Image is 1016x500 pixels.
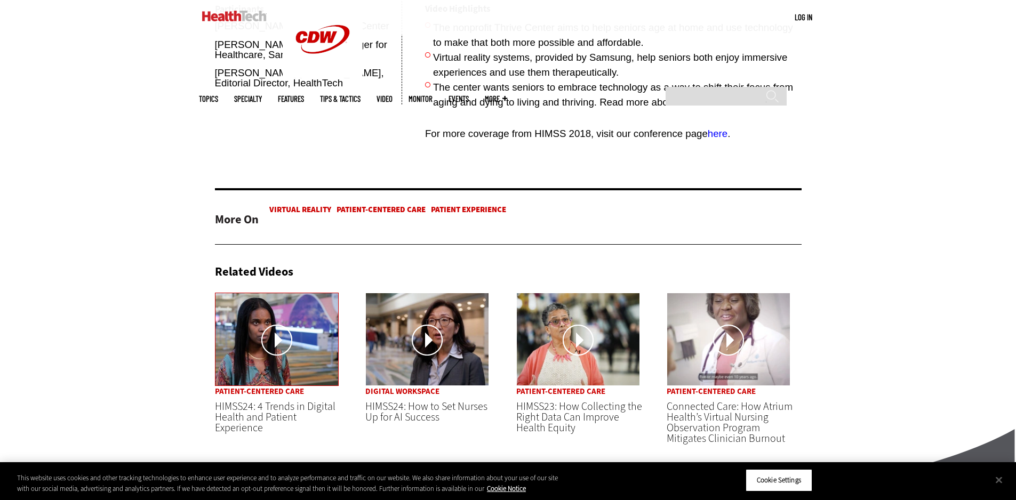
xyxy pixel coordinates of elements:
a: Tips & Tactics [320,95,361,103]
img: HIMSS Nurses Thumbnail [365,293,489,386]
img: Home [202,11,267,21]
img: Equity Thumbnail [516,293,640,386]
a: Digital Workspace [365,386,439,397]
a: Virtual Reality [269,204,331,215]
span: For more coverage from HIMSS 2018, visit our conference page . [425,128,730,139]
a: CDW [283,70,363,82]
a: Patient-Centered Care [215,386,304,397]
a: HIMSS24: How to Set Nurses Up for AI Success [365,399,487,424]
a: Video [377,95,393,103]
a: Patient Experience [431,204,506,215]
button: Cookie Settings [746,469,812,491]
a: Features [278,95,304,103]
a: Events [449,95,469,103]
a: Patient-Centered Care [667,386,756,397]
a: More information about your privacy [487,484,526,493]
a: Patient-Centered Care [516,386,605,397]
button: Close [987,468,1011,491]
a: HIMSS23: How Collecting the Right Data Can Improve Health Equity [516,399,642,435]
img: Connected Care episode 4 doctor [667,293,790,386]
a: Equity Thumbnail [516,293,640,388]
a: HIMSS24: 4 Trends in Digital Health and Patient Experience [215,399,335,435]
a: Connected Care episode 4 doctor [667,293,790,388]
a: here [708,128,727,139]
a: Connected Care: How Atrium Health’s Virtual Nursing Observation Program Mitigates Clinician Burnout [667,399,793,446]
span: Specialty [234,95,262,103]
span: Topics [199,95,218,103]
span: More [485,95,507,103]
h3: Related Videos [215,266,293,278]
a: HIMSS Trends Thumbnail [215,293,339,388]
img: HIMSS Trends Thumbnail [215,293,339,386]
a: Log in [795,12,812,22]
div: User menu [795,12,812,23]
div: This website uses cookies and other tracking technologies to enhance user experience and to analy... [17,473,559,494]
span: The center wants seniors to embrace technology as a way to shift their focus from aging and dying... [433,82,793,108]
h2: More On [215,209,259,230]
a: Patient-Centered Care [337,204,426,215]
a: MonITor [409,95,433,103]
a: HIMSS Nurses Thumbnail [365,293,489,388]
